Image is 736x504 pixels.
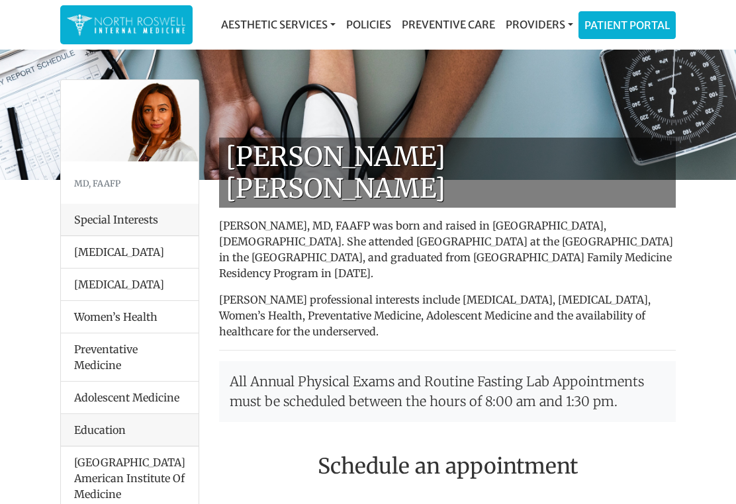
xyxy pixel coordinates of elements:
[500,11,578,38] a: Providers
[61,80,199,161] img: Dr. Farah Mubarak Ali MD, FAAFP
[219,292,676,339] p: [PERSON_NAME] professional interests include [MEDICAL_DATA], [MEDICAL_DATA], Women’s Health, Prev...
[219,218,676,281] p: [PERSON_NAME], MD, FAAFP was born and raised in [GEOGRAPHIC_DATA], [DEMOGRAPHIC_DATA]. She attend...
[61,236,199,269] li: [MEDICAL_DATA]
[579,12,675,38] a: Patient Portal
[219,361,676,422] p: All Annual Physical Exams and Routine Fasting Lab Appointments must be scheduled between the hour...
[396,11,500,38] a: Preventive Care
[61,333,199,382] li: Preventative Medicine
[61,268,199,301] li: [MEDICAL_DATA]
[61,300,199,333] li: Women’s Health
[67,12,186,38] img: North Roswell Internal Medicine
[74,178,120,189] small: MD, FAAFP
[219,454,676,479] h2: Schedule an appointment
[61,204,199,236] div: Special Interests
[216,11,341,38] a: Aesthetic Services
[61,381,199,414] li: Adolescent Medicine
[61,414,199,446] div: Education
[219,138,676,208] h1: [PERSON_NAME] [PERSON_NAME]
[341,11,396,38] a: Policies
